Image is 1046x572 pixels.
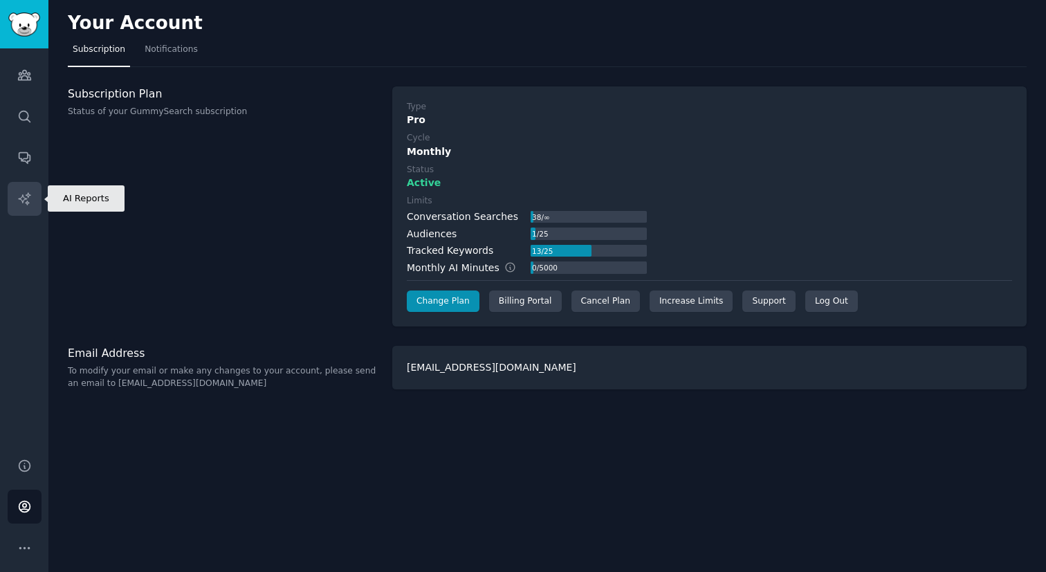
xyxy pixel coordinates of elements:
div: Log Out [805,290,858,313]
p: To modify your email or make any changes to your account, please send an email to [EMAIL_ADDRESS]... [68,365,378,389]
div: Cycle [407,132,430,145]
div: Limits [407,195,432,207]
a: Support [742,290,795,313]
div: Cancel Plan [571,290,640,313]
div: Audiences [407,227,457,241]
h3: Email Address [68,346,378,360]
a: Notifications [140,39,203,67]
div: Tracked Keywords [407,243,493,258]
h2: Your Account [68,12,203,35]
div: 0 / 5000 [531,261,558,274]
a: Change Plan [407,290,479,313]
div: Billing Portal [489,290,562,313]
a: Increase Limits [650,290,733,313]
div: 13 / 25 [531,245,554,257]
img: GummySearch logo [8,12,40,37]
div: Conversation Searches [407,210,518,224]
span: Active [407,176,441,190]
div: [EMAIL_ADDRESS][DOMAIN_NAME] [392,346,1027,389]
div: 38 / ∞ [531,211,551,223]
div: Status [407,164,434,176]
span: Notifications [145,44,198,56]
p: Status of your GummySearch subscription [68,106,378,118]
h3: Subscription Plan [68,86,378,101]
div: Type [407,101,426,113]
div: 1 / 25 [531,228,549,240]
a: Subscription [68,39,130,67]
div: Pro [407,113,1012,127]
div: Monthly AI Minutes [407,261,531,275]
span: Subscription [73,44,125,56]
div: Monthly [407,145,1012,159]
